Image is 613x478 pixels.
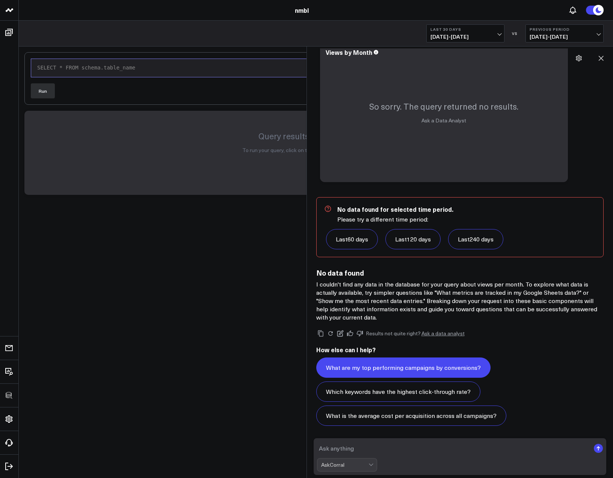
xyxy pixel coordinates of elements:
[316,268,604,277] h3: No data found
[337,205,596,213] p: No data found for selected time period.
[316,381,480,402] button: Which keywords have the highest click-through rate?
[316,345,604,354] h2: How else can I help?
[316,280,604,321] p: I couldn't find any data in the database for your query about views per month. To explore what da...
[31,83,55,98] button: Run
[530,34,599,40] span: [DATE] - [DATE]
[326,48,372,56] div: Views by Month
[42,130,590,142] p: Query results will appear here.
[385,229,441,249] a: Last120 days
[421,117,466,124] a: Ask a Data Analyst
[369,101,518,112] p: So sorry. The query returned no results.
[337,215,596,223] p: Please try a different time period:
[42,148,590,153] p: To run your query, click on the 'Run' button or press Ctrl+Enter.
[326,229,378,249] a: Last60 days
[316,357,491,378] button: What are my top performing campaigns by conversions?
[430,27,500,32] b: Last 30 Days
[421,331,465,336] a: Ask a data analyst
[321,462,368,468] div: AskCorral
[430,34,500,40] span: [DATE] - [DATE]
[525,24,604,42] button: Previous Period[DATE]-[DATE]
[316,406,506,426] button: What is the average cost per acquisition across all campaigns?
[295,6,309,14] a: nmbl
[366,330,421,337] span: Results not quite right?
[316,329,325,338] button: Copy
[426,24,504,42] button: Last 30 Days[DATE]-[DATE]
[530,27,599,32] b: Previous Period
[508,31,522,36] div: VS
[448,229,503,249] a: Last240 days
